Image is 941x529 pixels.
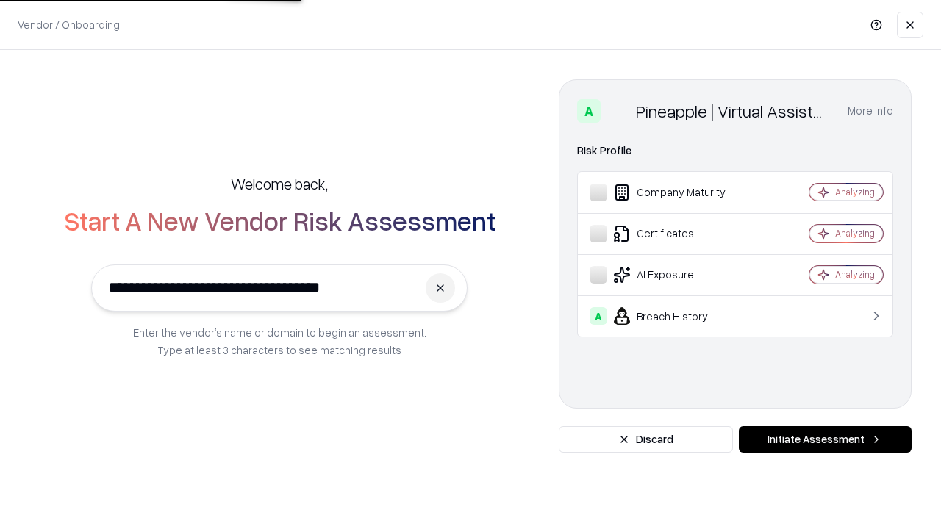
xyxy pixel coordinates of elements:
[848,98,893,124] button: More info
[133,323,426,359] p: Enter the vendor’s name or domain to begin an assessment. Type at least 3 characters to see match...
[590,266,765,284] div: AI Exposure
[835,186,875,198] div: Analyzing
[231,173,328,194] h5: Welcome back,
[577,99,601,123] div: A
[835,227,875,240] div: Analyzing
[64,206,495,235] h2: Start A New Vendor Risk Assessment
[607,99,630,123] img: Pineapple | Virtual Assistant Agency
[636,99,830,123] div: Pineapple | Virtual Assistant Agency
[590,307,607,325] div: A
[18,17,120,32] p: Vendor / Onboarding
[559,426,733,453] button: Discard
[590,225,765,242] div: Certificates
[577,142,893,159] div: Risk Profile
[590,184,765,201] div: Company Maturity
[590,307,765,325] div: Breach History
[835,268,875,281] div: Analyzing
[739,426,912,453] button: Initiate Assessment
